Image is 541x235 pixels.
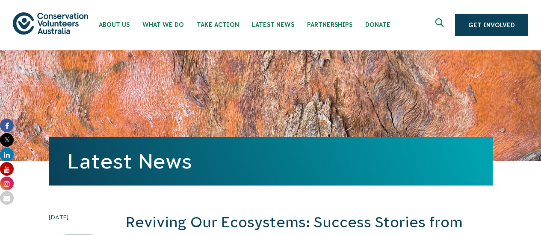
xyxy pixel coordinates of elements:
a: Get Involved [455,14,528,36]
a: Latest News [68,150,192,173]
button: Expand search box Close search box [430,15,451,35]
span: About Us [99,21,130,28]
span: Take Action [197,21,239,28]
span: Latest News [252,21,294,28]
time: [DATE] [49,212,108,222]
img: logo.svg [13,12,88,34]
span: Donate [365,21,390,28]
span: Expand search box [435,18,446,32]
span: Partnerships [307,21,352,28]
span: What We Do [142,21,184,28]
